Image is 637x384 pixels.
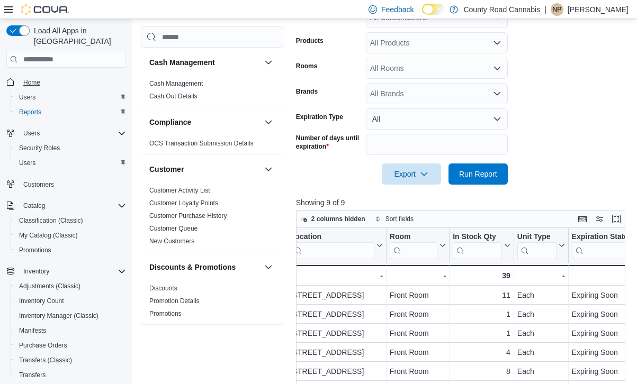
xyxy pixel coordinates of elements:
span: Export [388,163,435,185]
div: Expiration State [571,232,634,242]
button: Run Report [448,163,508,185]
button: Promotions [11,243,130,258]
button: Inventory Count [11,294,130,308]
span: Customers [19,178,126,191]
span: Home [23,78,40,87]
span: Catalog [23,202,45,210]
span: Promotion Details [149,297,200,305]
div: Each [517,327,565,340]
a: New Customers [149,237,194,245]
div: 1 [453,327,510,340]
a: Customer Activity List [149,187,210,194]
span: Manifests [19,326,46,335]
span: Manifests [15,324,126,337]
p: County Road Cannabis [463,3,540,16]
button: Inventory [19,265,53,278]
button: Users [2,126,130,141]
div: Front Room [390,365,446,378]
button: Sort fields [371,213,418,225]
div: Front Room [390,308,446,321]
span: Users [15,91,126,104]
a: Inventory Manager (Classic) [15,309,103,322]
span: Purchase Orders [19,341,67,350]
label: Rooms [296,62,318,70]
a: Manifests [15,324,50,337]
a: Users [15,157,40,169]
span: NP [553,3,562,16]
span: Customers [23,180,54,189]
span: Security Roles [15,142,126,154]
a: Customer Queue [149,225,198,232]
span: My Catalog (Classic) [19,231,78,240]
button: Manifests [11,323,130,338]
span: Inventory Manager (Classic) [19,312,98,320]
a: Promotions [149,310,182,317]
div: Each [517,308,565,321]
input: Dark Mode [422,4,444,15]
a: Transfers [15,369,50,381]
div: Compliance [141,137,283,154]
span: My Catalog (Classic) [15,229,126,242]
button: Inventory [2,264,130,279]
a: Transfers (Classic) [15,354,76,367]
a: Inventory Count [15,295,68,307]
div: Room [390,232,437,259]
span: New Customers [149,237,194,245]
img: Cova [21,4,69,15]
span: Reports [15,106,126,118]
button: Compliance [149,117,260,127]
label: Expiration Type [296,113,343,121]
span: Users [19,93,35,102]
span: Discounts [149,284,177,292]
span: Security Roles [19,144,60,152]
div: Each [517,365,565,378]
div: Front Room [390,327,446,340]
a: Customers [19,178,58,191]
label: Number of days until expiration [296,134,362,151]
span: Transfers (Classic) [19,356,72,364]
button: Cash Management [262,56,275,69]
button: Unit Type [517,232,565,259]
button: Finance [149,334,260,345]
span: Adjustments (Classic) [15,280,126,292]
span: Inventory [19,265,126,278]
button: Customers [2,177,130,192]
span: Customer Loyalty Points [149,199,218,207]
a: Customer Purchase History [149,212,227,220]
button: Open list of options [493,89,501,98]
span: Promotions [15,244,126,257]
span: Reports [19,108,41,116]
a: Cash Management [149,80,203,87]
div: In Stock Qty [453,232,502,242]
button: 2 columns hidden [297,213,370,225]
button: Keyboard shortcuts [576,213,589,225]
h3: Discounts & Promotions [149,262,236,272]
div: [STREET_ADDRESS] [291,365,383,378]
div: 1 [453,308,510,321]
span: Users [19,127,126,140]
button: Transfers [11,368,130,382]
div: Expiration State [571,232,634,259]
div: [STREET_ADDRESS] [291,327,383,340]
button: Reports [11,105,130,120]
button: Catalog [19,199,49,212]
div: - [291,269,383,282]
div: - [390,269,446,282]
span: 2 columns hidden [311,215,365,223]
span: Inventory [23,267,49,276]
span: Users [23,129,40,138]
div: Each [517,346,565,359]
span: Sort fields [385,215,414,223]
div: - [517,269,565,282]
a: Security Roles [15,142,64,154]
div: Unit Type [517,232,557,242]
div: In Stock Qty [453,232,502,259]
div: 39 [453,269,510,282]
a: Classification (Classic) [15,214,87,227]
button: Open list of options [493,64,501,72]
span: Home [19,75,126,88]
span: Users [15,157,126,169]
a: Promotions [15,244,56,257]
